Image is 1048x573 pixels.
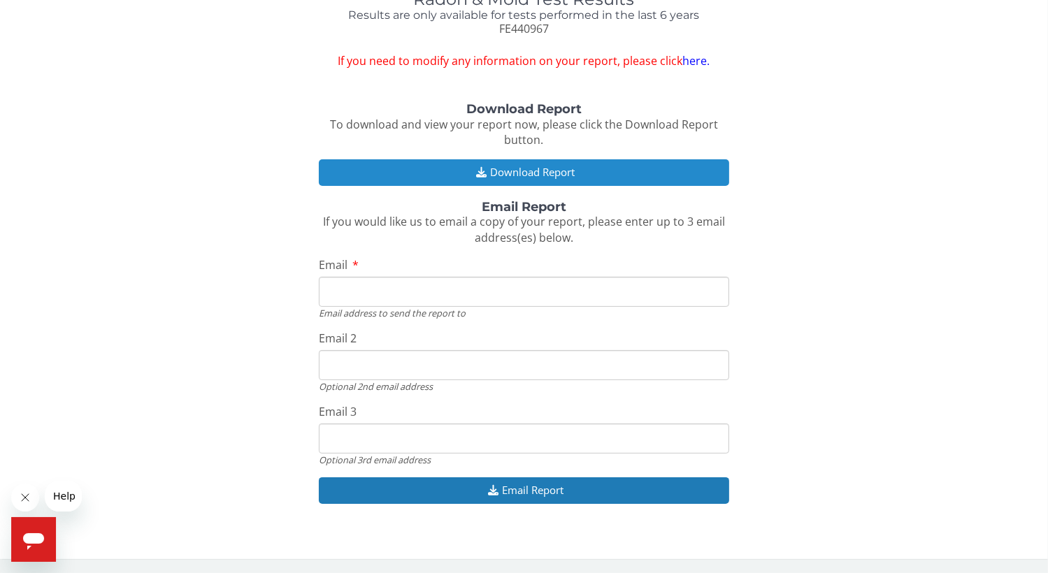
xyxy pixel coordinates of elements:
[319,9,730,22] h4: Results are only available for tests performed in the last 6 years
[319,380,730,393] div: Optional 2nd email address
[319,159,730,185] button: Download Report
[319,307,730,319] div: Email address to send the report to
[323,214,725,245] span: If you would like us to email a copy of your report, please enter up to 3 email address(es) below.
[319,454,730,466] div: Optional 3rd email address
[319,404,357,419] span: Email 3
[466,101,582,117] strong: Download Report
[319,53,730,69] span: If you need to modify any information on your report, please click
[45,481,82,512] iframe: Message from company
[11,517,56,562] iframe: Button to launch messaging window
[11,484,39,512] iframe: Close message
[330,117,718,148] span: To download and view your report now, please click the Download Report button.
[319,257,347,273] span: Email
[482,199,566,215] strong: Email Report
[319,331,357,346] span: Email 2
[319,477,730,503] button: Email Report
[499,21,549,36] span: FE440967
[682,53,710,68] a: here.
